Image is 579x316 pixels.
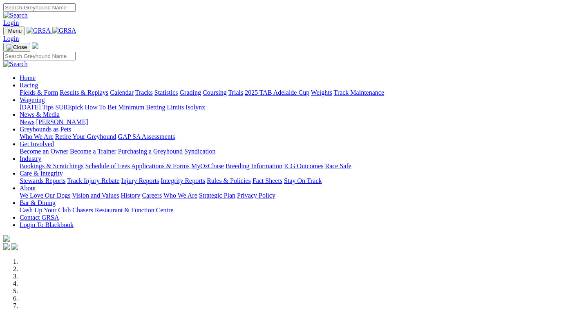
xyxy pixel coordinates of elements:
a: Who We Are [20,133,54,140]
a: [PERSON_NAME] [36,118,88,125]
div: Care & Integrity [20,177,576,185]
a: GAP SA Assessments [118,133,175,140]
div: Get Involved [20,148,576,155]
a: Fields & Form [20,89,58,96]
a: Tracks [135,89,153,96]
img: GRSA [52,27,76,34]
a: Privacy Policy [237,192,275,199]
a: Login To Blackbook [20,221,74,228]
a: Isolynx [186,104,205,111]
a: Greyhounds as Pets [20,126,71,133]
a: Integrity Reports [161,177,205,184]
div: Bar & Dining [20,207,576,214]
a: News & Media [20,111,60,118]
a: Industry [20,155,41,162]
div: Racing [20,89,576,96]
a: About [20,185,36,191]
button: Toggle navigation [3,27,25,35]
a: History [121,192,140,199]
a: How To Bet [85,104,117,111]
a: Stewards Reports [20,177,65,184]
a: Become a Trainer [70,148,116,155]
div: News & Media [20,118,576,126]
a: Race Safe [325,162,351,169]
a: Syndication [184,148,215,155]
a: Chasers Restaurant & Function Centre [72,207,173,214]
a: Become an Owner [20,148,68,155]
div: Industry [20,162,576,170]
img: twitter.svg [11,243,18,250]
div: Wagering [20,104,576,111]
a: Results & Replays [60,89,108,96]
a: Coursing [203,89,227,96]
img: facebook.svg [3,243,10,250]
input: Search [3,3,76,12]
img: Close [7,44,27,51]
a: Strategic Plan [199,192,235,199]
a: Grading [180,89,201,96]
a: Login [3,19,19,26]
a: Purchasing a Greyhound [118,148,183,155]
a: Trials [228,89,243,96]
a: 2025 TAB Adelaide Cup [245,89,309,96]
button: Toggle navigation [3,43,30,52]
a: Bar & Dining [20,199,56,206]
a: Home [20,74,36,81]
img: logo-grsa-white.png [3,235,10,242]
a: Contact GRSA [20,214,59,221]
img: Search [3,60,28,68]
a: MyOzChase [191,162,224,169]
a: Applications & Forms [131,162,190,169]
a: Breeding Information [226,162,282,169]
img: logo-grsa-white.png [32,42,38,49]
a: Bookings & Scratchings [20,162,83,169]
a: Who We Are [163,192,197,199]
a: Cash Up Your Club [20,207,71,214]
input: Search [3,52,76,60]
a: Minimum Betting Limits [118,104,184,111]
a: Retire Your Greyhound [55,133,116,140]
a: Get Involved [20,140,54,147]
span: Menu [8,28,22,34]
a: Login [3,35,19,42]
a: News [20,118,34,125]
a: Track Maintenance [334,89,384,96]
a: Wagering [20,96,45,103]
a: Weights [311,89,332,96]
img: GRSA [27,27,51,34]
a: Vision and Values [72,192,119,199]
a: [DATE] Tips [20,104,54,111]
div: About [20,192,576,199]
a: Stay On Track [284,177,322,184]
a: We Love Our Dogs [20,192,70,199]
a: Care & Integrity [20,170,63,177]
a: SUREpick [55,104,83,111]
a: Calendar [110,89,134,96]
a: Injury Reports [121,177,159,184]
a: Track Injury Rebate [67,177,119,184]
a: Rules & Policies [207,177,251,184]
img: Search [3,12,28,19]
a: ICG Outcomes [284,162,323,169]
div: Greyhounds as Pets [20,133,576,140]
a: Fact Sheets [253,177,282,184]
a: Schedule of Fees [85,162,130,169]
a: Careers [142,192,162,199]
a: Racing [20,82,38,89]
a: Statistics [154,89,178,96]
